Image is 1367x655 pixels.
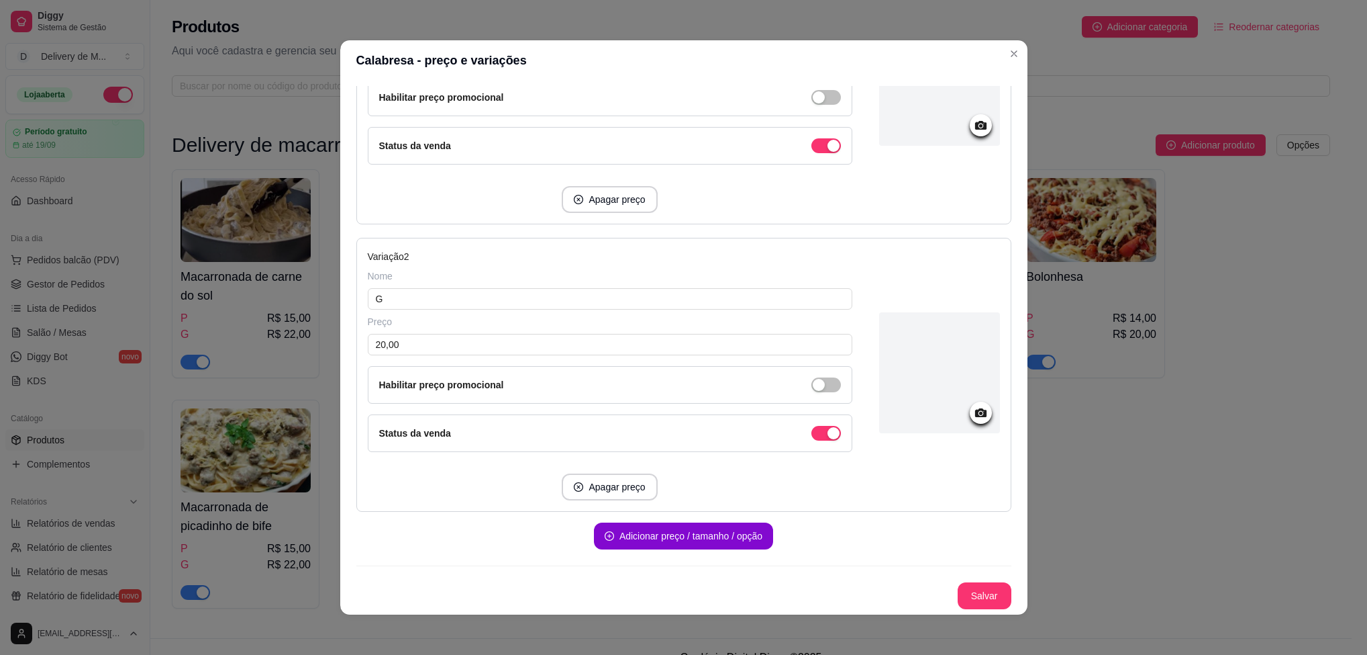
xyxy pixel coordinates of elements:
button: close-circleApagar preço [562,186,657,213]
span: plus-circle [605,531,614,541]
div: Preço [368,315,852,329]
span: close-circle [574,482,583,492]
label: Habilitar preço promocional [379,92,504,103]
label: Status da venda [379,140,451,151]
input: Grande, pequeno, médio [368,288,852,310]
button: plus-circleAdicionar preço / tamanho / opção [594,523,773,550]
span: close-circle [574,195,583,204]
div: Nome [368,269,852,283]
button: close-circleApagar preço [562,474,657,500]
label: Habilitar preço promocional [379,380,504,390]
button: Close [1003,43,1025,64]
header: Calabresa - preço e variações [340,40,1027,81]
button: Salvar [958,582,1011,609]
span: Variação 2 [368,251,409,262]
label: Status da venda [379,428,451,439]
